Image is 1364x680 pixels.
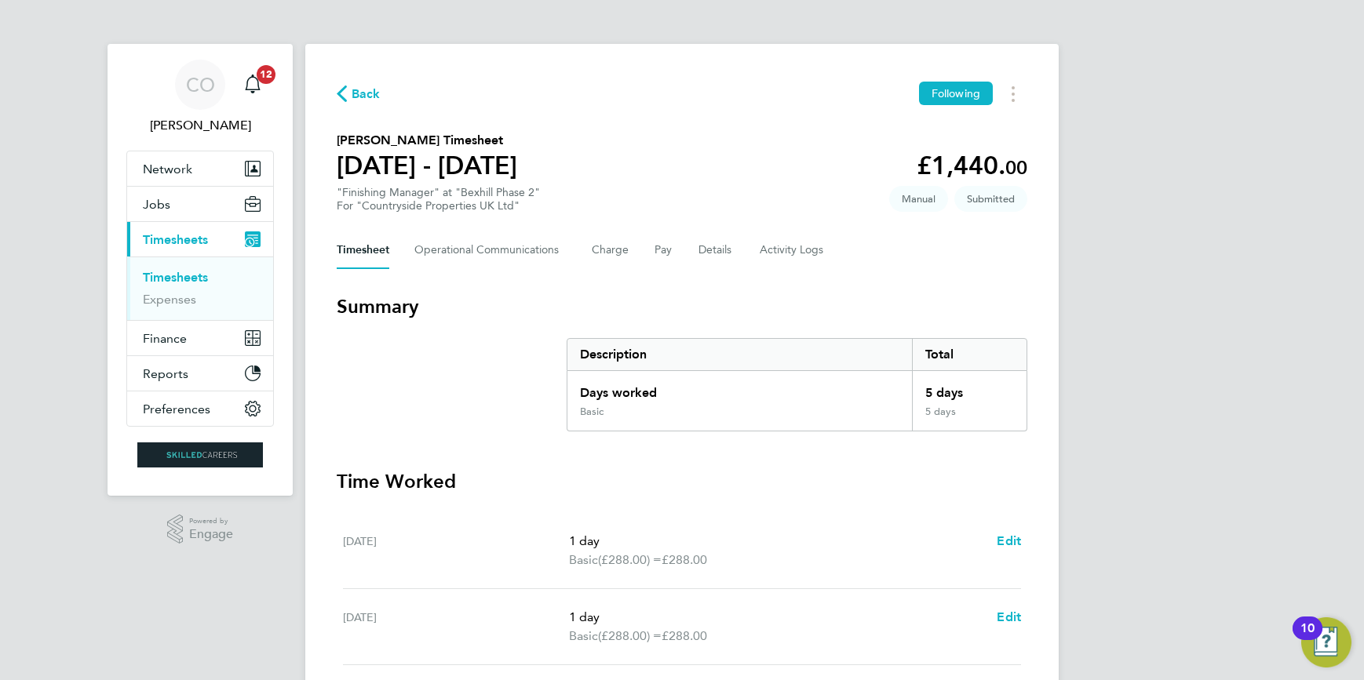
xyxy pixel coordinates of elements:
span: This timesheet is Submitted. [954,186,1027,212]
span: 12 [257,65,275,84]
button: Back [337,84,381,104]
span: (£288.00) = [598,552,662,567]
span: Engage [189,528,233,541]
h2: [PERSON_NAME] Timesheet [337,131,517,150]
button: Details [698,231,735,269]
span: 00 [1005,156,1027,179]
span: Reports [143,366,188,381]
button: Timesheet [337,231,389,269]
nav: Main navigation [108,44,293,496]
div: Description [567,339,912,370]
span: Powered by [189,515,233,528]
a: Expenses [143,292,196,307]
span: Edit [997,609,1021,624]
button: Following [919,82,993,105]
h1: [DATE] - [DATE] [337,150,517,181]
div: 10 [1300,628,1315,649]
div: 5 days [912,405,1027,431]
h3: Time Worked [337,469,1027,494]
h3: Summary [337,294,1027,319]
img: skilledcareers-logo-retina.png [137,442,263,467]
button: Jobs [127,187,273,221]
button: Operational Communications [414,231,567,269]
p: 1 day [569,608,984,627]
button: Finance [127,321,273,355]
span: Craig O'Donovan [126,116,274,135]
a: 12 [237,60,268,110]
button: Timesheets [127,222,273,256]
button: Charge [592,231,629,269]
div: 5 days [912,371,1027,405]
span: Basic [569,627,598,645]
div: [DATE] [343,608,569,645]
span: Network [143,162,192,176]
button: Preferences [127,391,273,426]
div: "Finishing Manager" at "Bexhill Phase 2" [337,186,540,213]
span: £288.00 [662,552,707,567]
button: Open Resource Center, 10 new notifications [1301,617,1351,667]
button: Reports [127,356,273,391]
span: (£288.00) = [598,628,662,643]
div: Timesheets [127,256,273,320]
a: Edit [997,608,1021,627]
a: Powered byEngage [167,515,234,544]
a: CO[PERSON_NAME] [126,60,274,135]
span: This timesheet was manually created. [889,186,948,212]
span: £288.00 [662,628,707,643]
button: Pay [655,231,673,269]
span: Edit [997,533,1021,548]
a: Go to home page [126,442,274,467]
p: 1 day [569,532,984,551]
div: [DATE] [343,532,569,569]
span: Timesheets [143,232,208,247]
button: Timesheets Menu [999,82,1027,106]
span: CO [186,75,215,95]
span: Back [352,85,381,104]
div: Days worked [567,371,912,405]
span: Following [932,86,980,100]
span: Preferences [143,402,210,416]
app-decimal: £1,440. [917,151,1027,180]
div: Summary [567,338,1027,431]
button: Activity Logs [760,231,826,269]
div: Basic [580,405,604,418]
span: Finance [143,331,187,346]
button: Network [127,151,273,186]
a: Timesheets [143,270,208,285]
span: Basic [569,551,598,569]
span: Jobs [143,197,170,212]
div: Total [912,339,1027,370]
a: Edit [997,532,1021,551]
div: For "Countryside Properties UK Ltd" [337,199,540,213]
